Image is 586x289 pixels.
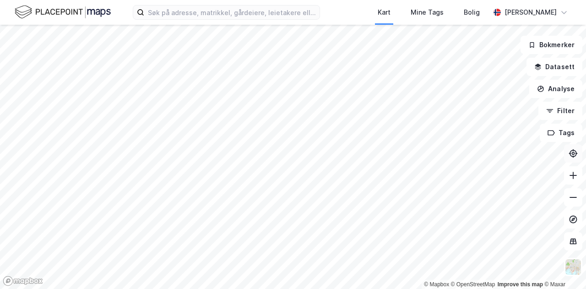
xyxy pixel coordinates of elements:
[464,7,480,18] div: Bolig
[451,281,495,288] a: OpenStreetMap
[15,4,111,20] img: logo.f888ab2527a4732fd821a326f86c7f29.svg
[378,7,391,18] div: Kart
[505,7,557,18] div: [PERSON_NAME]
[538,102,582,120] button: Filter
[424,281,449,288] a: Mapbox
[498,281,543,288] a: Improve this map
[526,58,582,76] button: Datasett
[144,5,320,19] input: Søk på adresse, matrikkel, gårdeiere, leietakere eller personer
[529,80,582,98] button: Analyse
[540,124,582,142] button: Tags
[540,245,586,289] iframe: Chat Widget
[540,245,586,289] div: Kontrollprogram for chat
[3,276,43,286] a: Mapbox homepage
[521,36,582,54] button: Bokmerker
[411,7,444,18] div: Mine Tags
